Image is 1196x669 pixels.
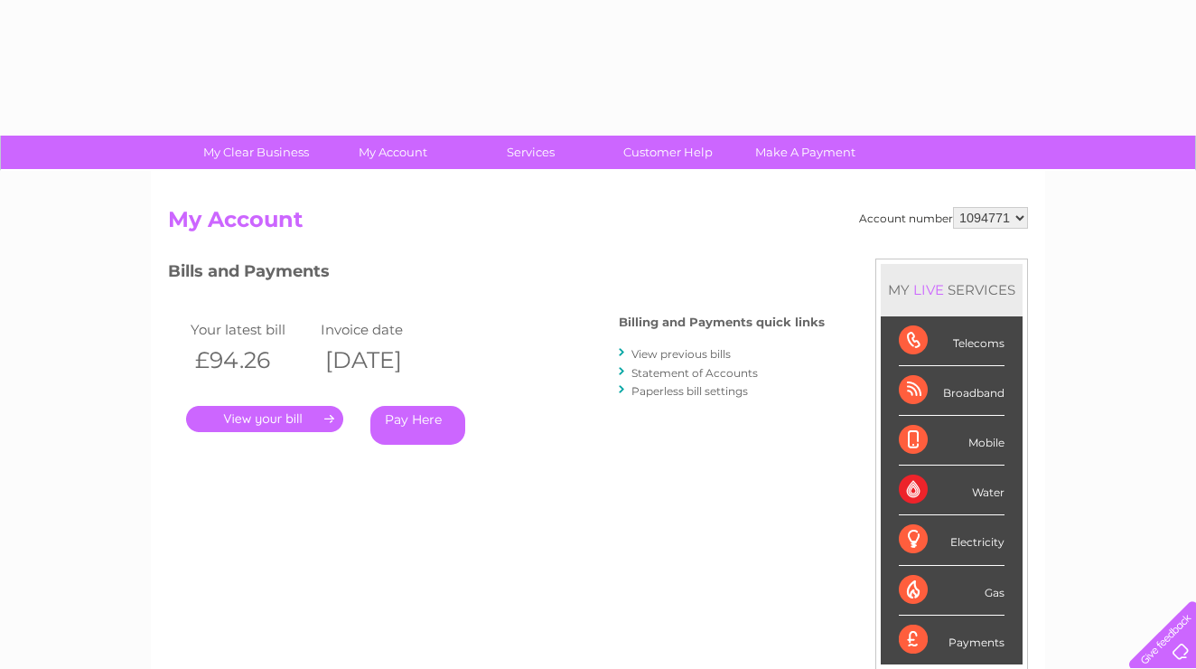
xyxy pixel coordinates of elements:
[899,515,1004,565] div: Electricity
[619,316,825,329] h4: Billing and Payments quick links
[899,466,1004,515] div: Water
[168,207,1028,241] h2: My Account
[859,207,1028,229] div: Account number
[319,136,468,169] a: My Account
[182,136,331,169] a: My Clear Business
[631,347,731,361] a: View previous bills
[881,264,1023,316] div: MY SERVICES
[168,259,825,290] h3: Bills and Payments
[899,416,1004,466] div: Mobile
[456,136,605,169] a: Services
[186,406,343,432] a: .
[899,316,1004,366] div: Telecoms
[186,342,316,379] th: £94.26
[899,566,1004,616] div: Gas
[631,384,748,398] a: Paperless bill settings
[631,366,758,380] a: Statement of Accounts
[899,616,1004,664] div: Payments
[370,406,465,445] a: Pay Here
[899,366,1004,416] div: Broadband
[316,342,446,379] th: [DATE]
[910,281,948,298] div: LIVE
[731,136,880,169] a: Make A Payment
[186,317,316,342] td: Your latest bill
[316,317,446,342] td: Invoice date
[593,136,743,169] a: Customer Help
